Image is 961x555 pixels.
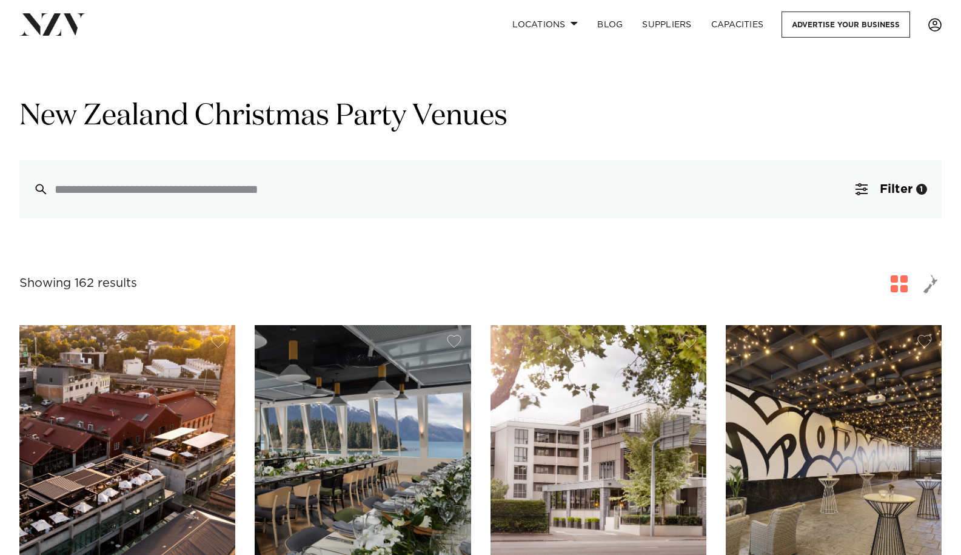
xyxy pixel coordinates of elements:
button: Filter1 [841,160,942,218]
img: nzv-logo.png [19,13,85,35]
div: Showing 162 results [19,274,137,293]
span: Filter [880,183,912,195]
h1: New Zealand Christmas Party Venues [19,98,942,136]
div: 1 [916,184,927,195]
a: Advertise your business [782,12,910,38]
a: BLOG [588,12,632,38]
a: Locations [503,12,588,38]
a: Capacities [701,12,774,38]
a: SUPPLIERS [632,12,701,38]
